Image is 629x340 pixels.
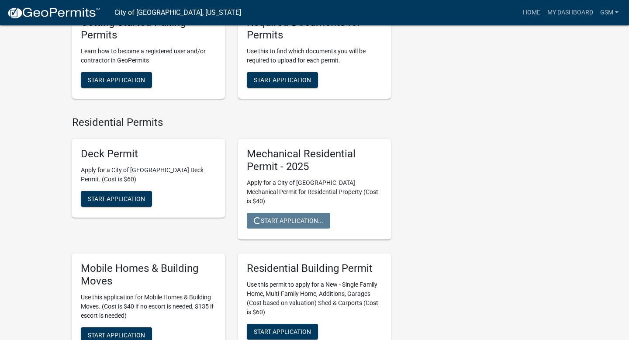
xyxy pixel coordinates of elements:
[254,328,311,335] span: Start Application
[81,191,152,207] button: Start Application
[88,195,145,202] span: Start Application
[544,4,597,21] a: My Dashboard
[81,47,216,65] p: Learn how to become a registered user and/or contractor in GeoPermits
[254,217,323,224] span: Start Application...
[81,293,216,320] p: Use this application for Mobile Homes & Building Moves. (Cost is $40 if no escort is needed, $135...
[247,280,382,317] p: Use this permit to apply for a New - Single Family Home, Multi-Family Home, Additions, Garages (C...
[81,148,216,160] h5: Deck Permit
[88,76,145,83] span: Start Application
[88,331,145,338] span: Start Application
[247,213,330,229] button: Start Application...
[519,4,544,21] a: Home
[72,116,391,129] h4: Residential Permits
[597,4,622,21] a: GSM
[81,72,152,88] button: Start Application
[247,72,318,88] button: Start Application
[247,324,318,340] button: Start Application
[247,16,382,42] h5: Required Documents for Permits
[247,148,382,173] h5: Mechanical Residential Permit - 2025
[81,262,216,288] h5: Mobile Homes & Building Moves
[247,262,382,275] h5: Residential Building Permit
[247,178,382,206] p: Apply for a City of [GEOGRAPHIC_DATA] Mechanical Permit for Residential Property (Cost is $40)
[81,166,216,184] p: Apply for a City of [GEOGRAPHIC_DATA] Deck Permit. (Cost is $60)
[114,5,241,20] a: City of [GEOGRAPHIC_DATA], [US_STATE]
[254,76,311,83] span: Start Application
[81,16,216,42] h5: Getting Started Pulling Permits
[247,47,382,65] p: Use this to find which documents you will be required to upload for each permit.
